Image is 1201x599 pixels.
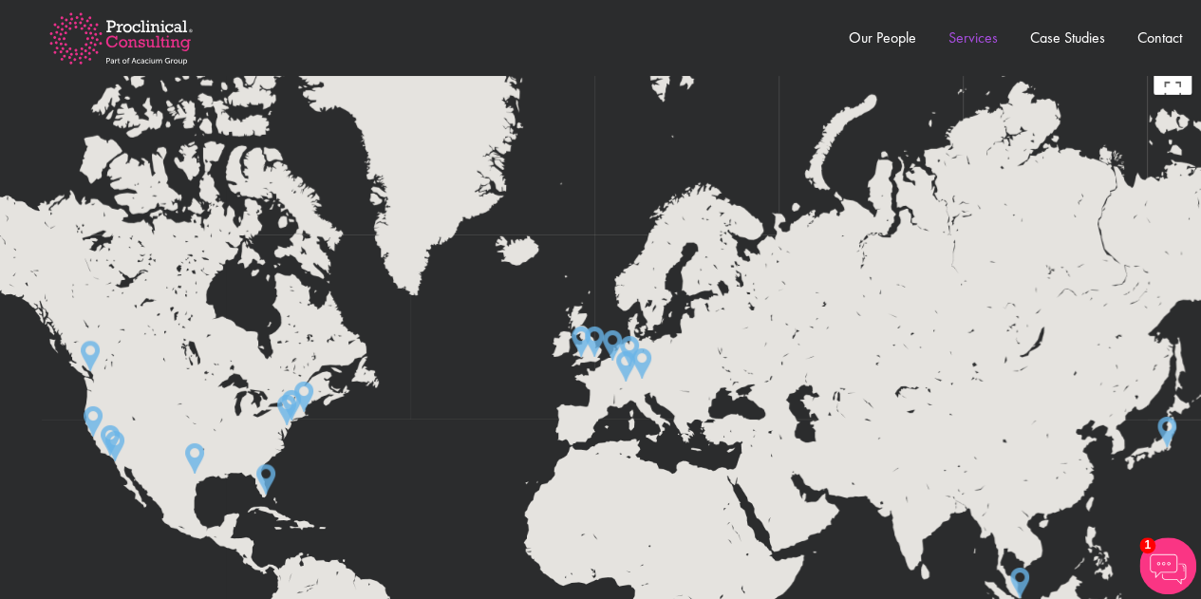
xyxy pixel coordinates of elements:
[1030,28,1105,47] a: Case Studies
[1139,537,1196,594] img: Chatbot
[1137,28,1182,47] a: Contact
[849,28,916,47] a: Our People
[1139,537,1155,553] span: 1
[948,28,998,47] a: Services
